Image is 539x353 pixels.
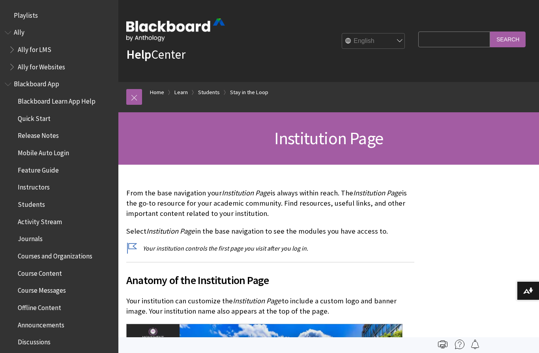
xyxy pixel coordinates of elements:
span: Ally for LMS [18,43,51,54]
span: Blackboard Learn App Help [18,95,95,105]
a: Home [150,87,164,97]
span: Release Notes [18,129,59,140]
a: HelpCenter [126,46,185,62]
p: Your institution can customize the to include a custom logo and banner image. Your institution na... [126,296,414,316]
span: Ally for Websites [18,60,65,71]
span: Journals [18,232,43,243]
img: More help [455,340,464,349]
img: Follow this page [470,340,480,349]
span: Institution Page [233,296,281,305]
span: Institution Page [274,127,383,149]
span: Offline Content [18,301,61,312]
input: Search [490,32,526,47]
span: Institution Page [146,227,195,236]
span: Feature Guide [18,163,59,174]
span: Ally [14,26,24,37]
p: Your institution controls the first page you visit after you log in. [126,244,414,253]
nav: Book outline for Anthology Ally Help [5,26,114,74]
span: Course Messages [18,284,66,295]
a: Students [198,87,220,97]
p: Select in the base navigation to see the modules you have access to. [126,226,414,236]
nav: Book outline for Playlists [5,9,114,22]
span: Instructors [18,181,50,191]
span: Courses and Organizations [18,249,92,260]
img: Print [438,340,447,349]
span: Activity Stream [18,215,62,226]
span: Students [18,198,45,208]
span: Institution Page [353,188,401,197]
span: Blackboard App [14,78,59,88]
span: Discussions [18,335,51,346]
p: From the base navigation your is always within reach. The is the go-to resource for your academic... [126,188,414,219]
a: Learn [174,87,188,97]
a: Stay in the Loop [230,87,268,97]
span: Mobile Auto Login [18,146,69,157]
span: Course Content [18,267,62,277]
span: Quick Start [18,112,51,123]
span: Playlists [14,9,38,19]
span: Anatomy of the Institution Page [126,272,414,288]
img: Blackboard by Anthology [126,19,225,41]
strong: Help [126,46,151,62]
span: Announcements [18,318,64,329]
select: Site Language Selector [342,33,405,49]
span: Institution Page [222,188,270,197]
